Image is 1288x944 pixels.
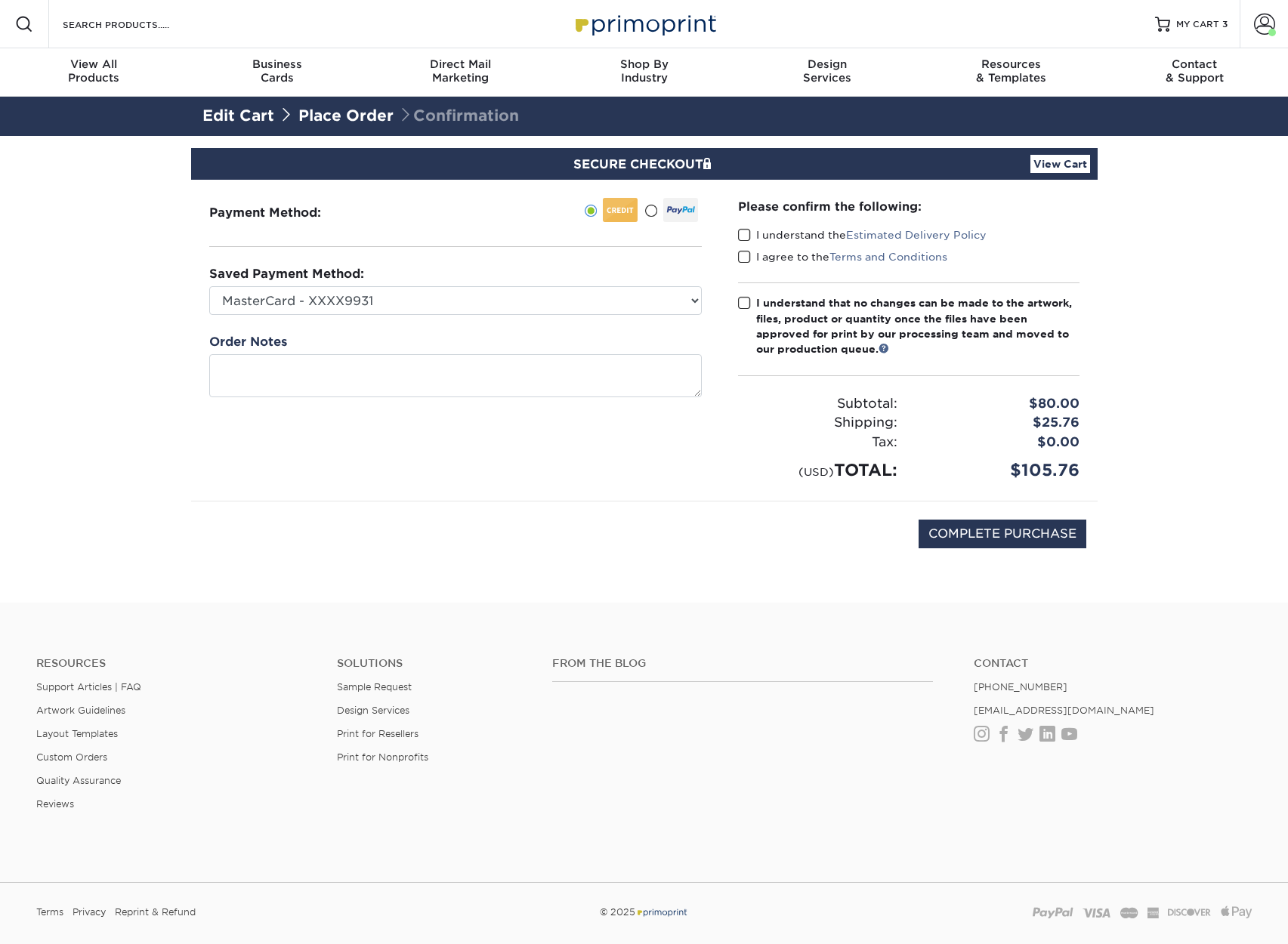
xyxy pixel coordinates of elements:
a: DesignServices [736,48,919,97]
a: Reviews [36,798,74,810]
a: Design Services [337,705,409,716]
div: & Support [1103,57,1286,85]
a: Edit Cart [202,106,274,125]
span: 3 [1222,19,1228,29]
span: Design [736,57,919,71]
span: SECURE CHECKOUT [573,157,715,171]
div: Marketing [369,57,552,85]
a: [PHONE_NUMBER] [974,681,1067,693]
label: I understand the [738,227,987,242]
h4: Resources [36,657,314,670]
a: Print for Nonprofits [337,751,428,763]
a: Contact& Support [1103,48,1286,97]
div: I understand that no changes can be made to the artwork, files, product or quantity once the file... [756,295,1080,357]
img: Primoprint [569,8,720,40]
img: Primoprint [635,906,688,918]
a: BusinessCards [185,48,369,97]
a: Custom Orders [36,751,107,763]
small: (USD) [798,465,834,478]
div: Industry [552,57,736,85]
a: [EMAIL_ADDRESS][DOMAIN_NAME] [974,705,1154,716]
h3: Payment Method: [209,205,358,220]
span: Direct Mail [369,57,552,71]
div: $105.76 [909,458,1091,483]
a: Privacy [73,901,106,924]
div: Products [2,57,186,85]
div: Subtotal: [727,394,909,414]
div: Please confirm the following: [738,198,1080,215]
div: Shipping: [727,413,909,433]
span: View All [2,57,186,71]
h4: From the Blog [552,657,933,670]
div: Cards [185,57,369,85]
a: Sample Request [337,681,412,693]
label: Order Notes [209,333,287,351]
div: $80.00 [909,394,1091,414]
a: Contact [974,657,1252,670]
input: SEARCH PRODUCTS..... [61,15,208,33]
a: Place Order [298,106,394,125]
a: Print for Resellers [337,728,419,739]
a: Shop ByIndustry [552,48,736,97]
a: Artwork Guidelines [36,705,125,716]
span: Business [185,57,369,71]
div: TOTAL: [727,458,909,483]
span: Contact [1103,57,1286,71]
span: Resources [919,57,1103,71]
a: Support Articles | FAQ [36,681,141,693]
h4: Solutions [337,657,530,670]
label: I agree to the [738,249,947,264]
a: Layout Templates [36,728,118,739]
a: View AllProducts [2,48,186,97]
a: Terms and Conditions [829,251,947,263]
a: Direct MailMarketing [369,48,552,97]
div: & Templates [919,57,1103,85]
span: MY CART [1176,18,1219,31]
input: COMPLETE PURCHASE [919,520,1086,548]
a: Quality Assurance [36,775,121,786]
a: Resources& Templates [919,48,1103,97]
a: View Cart [1030,155,1090,173]
div: $0.00 [909,433,1091,452]
a: Reprint & Refund [115,901,196,924]
a: Terms [36,901,63,924]
label: Saved Payment Method: [209,265,364,283]
div: © 2025 [437,901,850,924]
div: Services [736,57,919,85]
div: Tax: [727,433,909,452]
span: Shop By [552,57,736,71]
div: $25.76 [909,413,1091,433]
span: Confirmation [398,106,519,125]
a: Estimated Delivery Policy [846,229,987,241]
